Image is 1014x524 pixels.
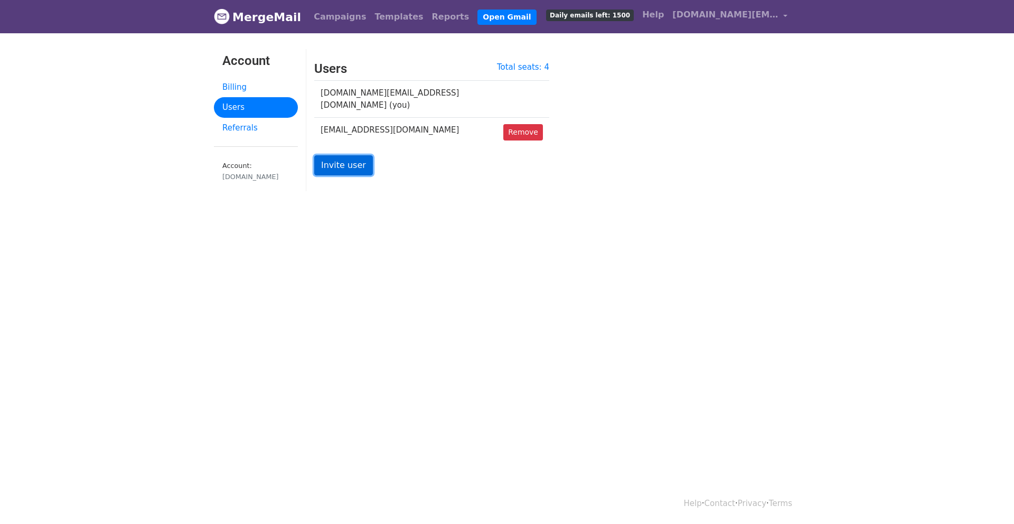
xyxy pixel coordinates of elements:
a: Reports [428,6,474,27]
a: Referrals [214,118,298,138]
td: [DOMAIN_NAME][EMAIL_ADDRESS][DOMAIN_NAME] (you) [314,81,497,118]
span: Daily emails left: 1500 [546,10,634,21]
a: Total seats: 4 [497,62,549,72]
a: Billing [214,77,298,98]
a: Contact [705,499,735,508]
a: Remove [503,124,543,141]
a: Privacy [738,499,766,508]
span: [DOMAIN_NAME][EMAIL_ADDRESS][DOMAIN_NAME] [672,8,778,21]
a: Open Gmail [477,10,536,25]
a: Terms [769,499,792,508]
a: Daily emails left: 1500 [542,4,638,25]
div: [DOMAIN_NAME] [222,172,289,182]
a: Users [214,97,298,118]
a: Help [684,499,702,508]
iframe: Chat Widget [961,473,1014,524]
h3: Account [222,53,289,69]
a: Campaigns [309,6,370,27]
a: MergeMail [214,6,301,28]
a: Help [638,4,668,25]
a: Templates [370,6,427,27]
td: [EMAIL_ADDRESS][DOMAIN_NAME] [314,118,497,147]
h3: Users [314,61,549,77]
img: MergeMail logo [214,8,230,24]
a: [DOMAIN_NAME][EMAIL_ADDRESS][DOMAIN_NAME] [668,4,792,29]
small: Account: [222,162,289,182]
a: Invite user [314,155,373,175]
